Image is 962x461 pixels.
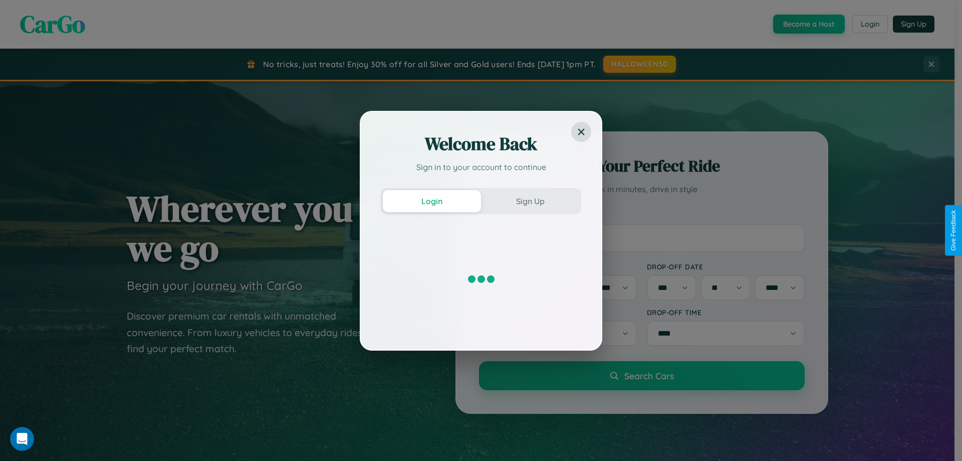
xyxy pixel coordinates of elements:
div: Give Feedback [950,210,957,251]
p: Sign in to your account to continue [381,161,581,173]
button: Sign Up [481,190,579,212]
h2: Welcome Back [381,132,581,156]
iframe: Intercom live chat [10,427,34,451]
button: Login [383,190,481,212]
